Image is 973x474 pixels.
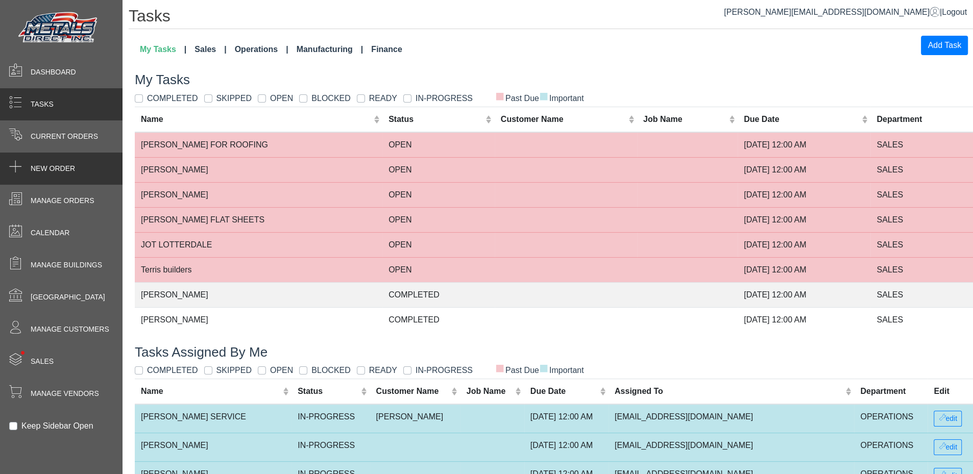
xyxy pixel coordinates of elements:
td: [PERSON_NAME] FLAT SHEETS [135,207,382,232]
span: ■ [495,92,504,99]
div: Name [141,385,280,397]
label: Keep Sidebar Open [21,420,93,432]
span: Manage Buildings [31,260,102,270]
td: SALES [870,282,973,307]
div: Due Date [744,113,859,126]
span: ■ [539,92,548,99]
td: IN-PROGRESS [291,404,370,433]
td: OPEN [382,257,495,282]
span: Past Due [495,366,539,375]
a: Sales [190,39,230,60]
span: Dashboard [31,67,76,78]
td: OPERATIONS [854,433,928,461]
div: Department [860,385,921,397]
td: SALES [870,207,973,232]
a: Manufacturing [293,39,368,60]
td: [PERSON_NAME] [370,404,460,433]
label: SKIPPED [216,364,252,377]
span: Sales [31,356,54,367]
label: IN-PROGRESS [416,364,473,377]
button: Add Task [921,36,968,55]
a: [PERSON_NAME][EMAIL_ADDRESS][DOMAIN_NAME] [724,8,940,16]
td: [PERSON_NAME] [135,307,382,332]
div: Customer Name [501,113,626,126]
td: SALES [870,157,973,182]
label: READY [369,92,397,105]
div: Edit [934,385,967,397]
span: ■ [539,364,548,371]
td: [DATE] 12:00 AM [738,132,870,158]
td: IN-PROGRESS [291,433,370,461]
td: OPEN [382,132,495,158]
div: Job Name [467,385,513,397]
label: COMPLETED [147,92,198,105]
td: SALES [870,307,973,332]
td: [DATE] 12:00 AM [738,232,870,257]
div: Assigned To [615,385,843,397]
label: SKIPPED [216,92,252,105]
span: Important [539,366,584,375]
td: [DATE] 12:00 AM [738,157,870,182]
div: Job Name [643,113,726,126]
td: SALES [870,132,973,158]
h1: Tasks [129,6,973,29]
td: Terris builders [135,257,382,282]
td: [PERSON_NAME] SERVICE [135,404,291,433]
div: Customer Name [376,385,449,397]
td: [PERSON_NAME] [135,182,382,207]
td: [DATE] 12:00 AM [524,433,609,461]
span: Manage Orders [31,195,94,206]
span: [GEOGRAPHIC_DATA] [31,292,105,303]
span: Logout [942,8,967,16]
span: New Order [31,163,75,174]
td: [EMAIL_ADDRESS][DOMAIN_NAME] [609,404,854,433]
label: BLOCKED [311,364,350,377]
td: COMPLETED [382,307,495,332]
td: [DATE] 12:00 AM [738,182,870,207]
span: Manage Customers [31,324,109,335]
td: OPEN [382,182,495,207]
td: [DATE] 12:00 AM [738,207,870,232]
label: OPEN [270,92,293,105]
span: • [10,336,36,369]
span: Current Orders [31,131,98,142]
td: COMPLETED [382,282,495,307]
div: Department [877,113,967,126]
img: Metals Direct Inc Logo [15,9,102,47]
label: COMPLETED [147,364,198,377]
h3: My Tasks [135,72,973,88]
td: OPERATIONS [854,404,928,433]
td: [DATE] 12:00 AM [738,257,870,282]
td: [EMAIL_ADDRESS][DOMAIN_NAME] [609,433,854,461]
td: [PERSON_NAME] FOR ROOFING [135,132,382,158]
button: edit [934,411,962,427]
td: [PERSON_NAME] [135,433,291,461]
span: ■ [495,364,504,371]
a: My Tasks [136,39,190,60]
td: OPEN [382,157,495,182]
td: [DATE] 12:00 AM [738,307,870,332]
label: READY [369,364,397,377]
td: [PERSON_NAME] [135,282,382,307]
td: [DATE] 12:00 AM [524,404,609,433]
label: BLOCKED [311,92,350,105]
span: Calendar [31,228,69,238]
td: SALES [870,232,973,257]
td: [DATE] 12:00 AM [738,282,870,307]
button: edit [934,439,962,455]
td: SALES [870,257,973,282]
div: Status [298,385,358,397]
span: Manage Vendors [31,388,99,399]
td: [PERSON_NAME] [135,157,382,182]
div: Name [141,113,371,126]
label: OPEN [270,364,293,377]
h3: Tasks Assigned By Me [135,344,973,360]
span: Important [539,94,584,103]
label: IN-PROGRESS [416,92,473,105]
a: Operations [231,39,293,60]
span: Past Due [495,94,539,103]
div: | [724,6,967,18]
td: OPEN [382,232,495,257]
td: OPEN [382,207,495,232]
